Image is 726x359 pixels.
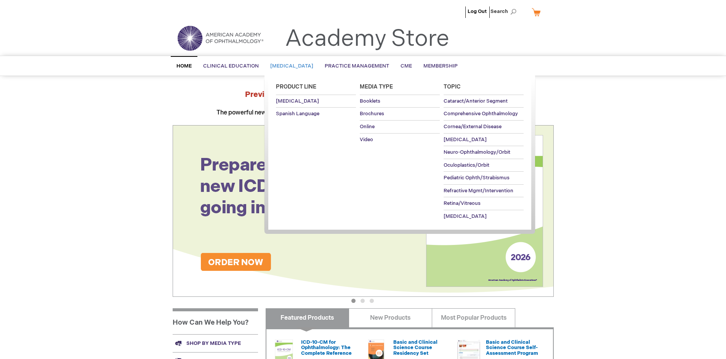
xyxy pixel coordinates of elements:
[444,200,481,206] span: Retina/Vitreous
[203,63,259,69] span: Clinical Education
[444,137,487,143] span: [MEDICAL_DATA]
[351,299,356,303] button: 1 of 3
[360,98,380,104] span: Booklets
[490,4,519,19] span: Search
[285,25,449,53] a: Academy Store
[176,63,192,69] span: Home
[401,63,412,69] span: CME
[245,90,481,99] strong: Preview the at AAO 2025
[432,308,515,327] a: Most Popular Products
[173,334,258,352] a: Shop by media type
[444,98,508,104] span: Cataract/Anterior Segment
[486,339,538,356] a: Basic and Clinical Science Course Self-Assessment Program
[444,188,513,194] span: Refractive Mgmt/Intervention
[468,8,487,14] a: Log Out
[444,149,510,155] span: Neuro-Ophthalmology/Orbit
[270,63,313,69] span: [MEDICAL_DATA]
[325,63,389,69] span: Practice Management
[360,124,375,130] span: Online
[360,137,373,143] span: Video
[276,111,319,117] span: Spanish Language
[393,339,438,356] a: Basic and Clinical Science Course Residency Set
[423,63,458,69] span: Membership
[349,308,432,327] a: New Products
[266,308,349,327] a: Featured Products
[361,299,365,303] button: 2 of 3
[444,84,461,90] span: Topic
[276,84,316,90] span: Product Line
[444,124,502,130] span: Cornea/External Disease
[276,98,319,104] span: [MEDICAL_DATA]
[173,308,258,334] h1: How Can We Help You?
[444,162,489,168] span: Oculoplastics/Orbit
[444,111,518,117] span: Comprehensive Ophthalmology
[444,175,510,181] span: Pediatric Ophth/Strabismus
[360,84,393,90] span: Media Type
[301,339,352,356] a: ICD-10-CM for Ophthalmology: The Complete Reference
[370,299,374,303] button: 3 of 3
[444,213,487,219] span: [MEDICAL_DATA]
[360,111,384,117] span: Brochures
